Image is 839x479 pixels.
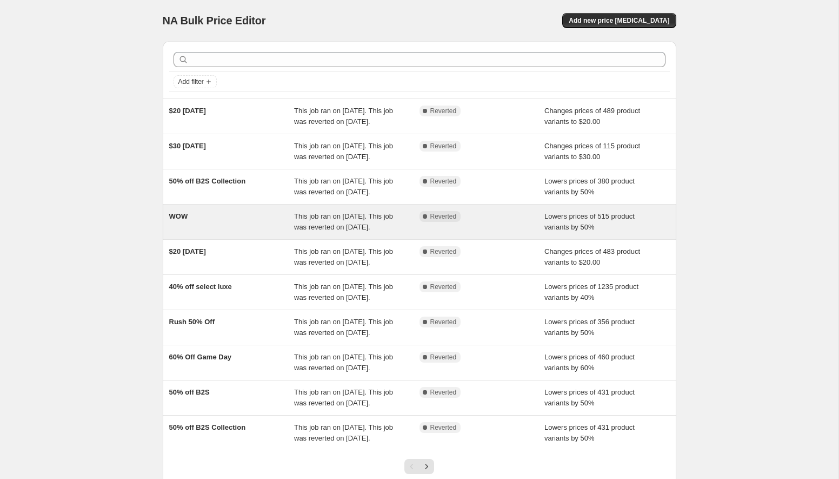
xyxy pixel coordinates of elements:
span: This job ran on [DATE]. This job was reverted on [DATE]. [294,318,393,337]
span: This job ran on [DATE]. This job was reverted on [DATE]. [294,388,393,407]
span: Lowers prices of 380 product variants by 50% [544,177,635,196]
button: Next [419,459,434,474]
span: Reverted [430,107,457,115]
span: This job ran on [DATE]. This job was reverted on [DATE]. [294,247,393,266]
span: Reverted [430,283,457,291]
span: Lowers prices of 431 product variants by 50% [544,388,635,407]
span: Reverted [430,247,457,256]
span: This job ran on [DATE]. This job was reverted on [DATE]. [294,107,393,126]
span: 50% off B2S Collection [169,423,246,431]
span: NA Bulk Price Editor [163,15,266,27]
span: Lowers prices of 1235 product variants by 40% [544,283,638,301]
span: This job ran on [DATE]. This job was reverted on [DATE]. [294,423,393,442]
span: Reverted [430,212,457,221]
span: 60% Off Game Day [169,353,232,361]
button: Add new price [MEDICAL_DATA] [562,13,676,28]
span: 50% off B2S Collection [169,177,246,185]
span: Lowers prices of 431 product variants by 50% [544,423,635,442]
span: $30 [DATE] [169,142,206,150]
span: 50% off B2S [169,388,210,396]
span: $20 [DATE] [169,247,206,255]
span: Add filter [178,77,204,86]
span: Reverted [430,353,457,362]
span: 40% off select luxe [169,283,232,291]
button: Add filter [174,75,217,88]
span: Lowers prices of 515 product variants by 50% [544,212,635,231]
span: Add new price [MEDICAL_DATA] [569,16,669,25]
span: Changes prices of 115 product variants to $30.00 [544,142,640,161]
span: WOW [169,212,188,220]
span: Changes prices of 489 product variants to $20.00 [544,107,640,126]
span: This job ran on [DATE]. This job was reverted on [DATE]. [294,353,393,372]
span: Reverted [430,142,457,150]
span: This job ran on [DATE]. This job was reverted on [DATE]. [294,177,393,196]
span: Reverted [430,177,457,186]
span: This job ran on [DATE]. This job was reverted on [DATE]. [294,283,393,301]
span: Rush 50% Off [169,318,215,326]
span: This job ran on [DATE]. This job was reverted on [DATE]. [294,212,393,231]
span: Lowers prices of 460 product variants by 60% [544,353,635,372]
span: Reverted [430,423,457,432]
span: Reverted [430,318,457,326]
span: Changes prices of 483 product variants to $20.00 [544,247,640,266]
span: Lowers prices of 356 product variants by 50% [544,318,635,337]
span: $20 [DATE] [169,107,206,115]
span: This job ran on [DATE]. This job was reverted on [DATE]. [294,142,393,161]
nav: Pagination [404,459,434,474]
span: Reverted [430,388,457,397]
